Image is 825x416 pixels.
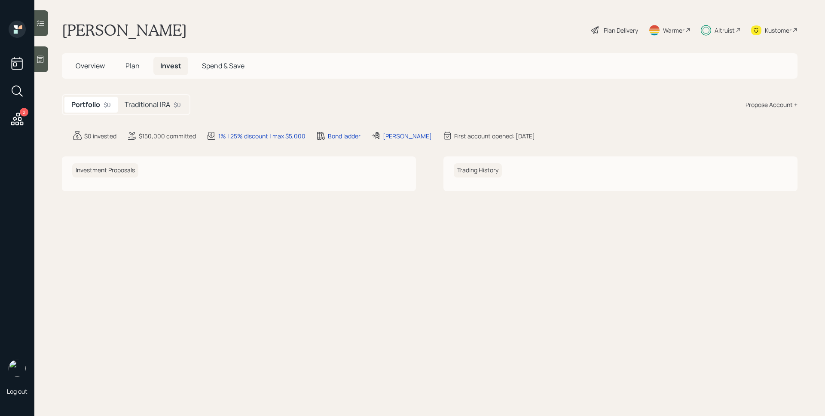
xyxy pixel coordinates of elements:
div: Plan Delivery [604,26,638,35]
div: First account opened: [DATE] [454,132,535,141]
div: $0 invested [84,132,116,141]
div: 1% | 25% discount | max $5,000 [218,132,306,141]
div: $0 [104,100,111,109]
h1: [PERSON_NAME] [62,21,187,40]
div: $150,000 committed [139,132,196,141]
h6: Trading History [454,163,502,177]
div: Bond ladder [328,132,361,141]
span: Spend & Save [202,61,244,70]
h6: Investment Proposals [72,163,138,177]
span: Plan [125,61,140,70]
div: 2 [20,108,28,116]
div: $0 [174,100,181,109]
h5: Portfolio [71,101,100,109]
div: Log out [7,387,27,395]
img: james-distasi-headshot.png [9,360,26,377]
div: Kustomer [765,26,791,35]
span: Invest [160,61,181,70]
div: Propose Account + [746,100,797,109]
span: Overview [76,61,105,70]
h5: Traditional IRA [125,101,170,109]
div: Altruist [715,26,735,35]
div: Warmer [663,26,684,35]
div: [PERSON_NAME] [383,132,432,141]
